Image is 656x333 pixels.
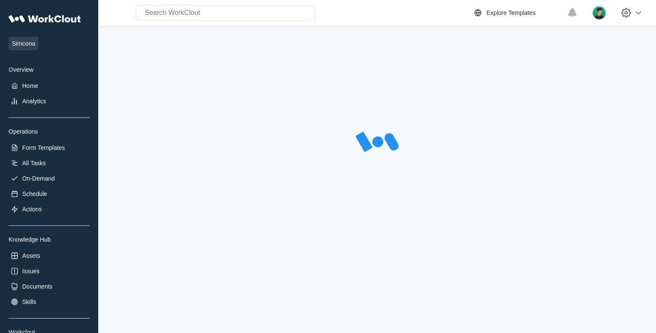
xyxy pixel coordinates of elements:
[9,265,90,277] a: Issues
[9,188,90,200] a: Schedule
[22,206,42,213] div: Actions
[22,283,53,290] div: Documents
[22,298,36,305] div: Skills
[22,160,46,166] div: All Tasks
[22,144,65,151] div: Form Templates
[9,172,90,184] a: On-Demand
[9,37,38,50] span: Simcona
[9,296,90,308] a: Skills
[9,142,90,154] a: Form Templates
[592,6,606,20] img: user.png
[22,190,47,197] div: Schedule
[9,80,90,92] a: Home
[22,252,40,259] div: Assets
[9,157,90,169] a: All Tasks
[22,175,55,182] div: On-Demand
[9,250,90,262] a: Assets
[9,203,90,215] a: Actions
[9,95,90,107] a: Analytics
[136,5,315,20] input: Search WorkClout
[22,268,39,275] div: Issues
[9,66,90,73] div: Overview
[9,128,90,135] div: Operations
[9,280,90,292] a: Documents
[22,98,46,105] div: Analytics
[9,236,90,243] div: Knowledge Hub
[473,8,563,18] a: Explore Templates
[486,9,536,16] div: Explore Templates
[22,82,38,89] div: Home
